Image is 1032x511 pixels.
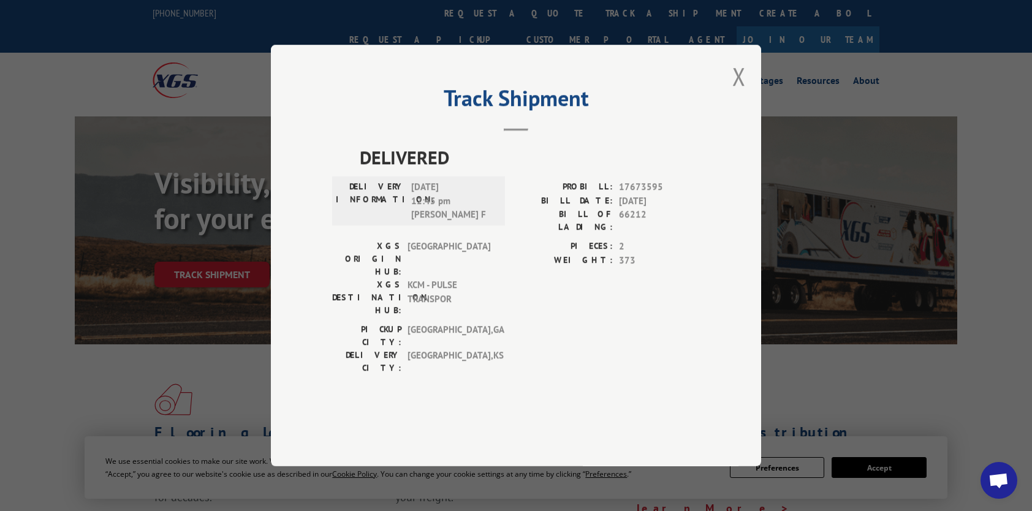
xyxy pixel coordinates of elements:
[332,89,700,113] h2: Track Shipment
[619,240,700,254] span: 2
[619,194,700,208] span: [DATE]
[619,254,700,268] span: 373
[332,323,401,349] label: PICKUP CITY:
[411,180,494,222] span: [DATE] 12:45 pm [PERSON_NAME] F
[360,143,700,171] span: DELIVERED
[732,60,746,93] button: Close modal
[332,278,401,317] label: XGS DESTINATION HUB:
[619,208,700,233] span: 66212
[981,462,1017,499] div: Open chat
[516,240,613,254] label: PIECES:
[619,180,700,194] span: 17673595
[516,254,613,268] label: WEIGHT:
[408,349,490,374] span: [GEOGRAPHIC_DATA] , KS
[408,240,490,278] span: [GEOGRAPHIC_DATA]
[516,194,613,208] label: BILL DATE:
[516,180,613,194] label: PROBILL:
[332,240,401,278] label: XGS ORIGIN HUB:
[516,208,613,233] label: BILL OF LADING:
[332,349,401,374] label: DELIVERY CITY:
[408,278,490,317] span: KCM - PULSE TRANSPOR
[336,180,405,222] label: DELIVERY INFORMATION:
[408,323,490,349] span: [GEOGRAPHIC_DATA] , GA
